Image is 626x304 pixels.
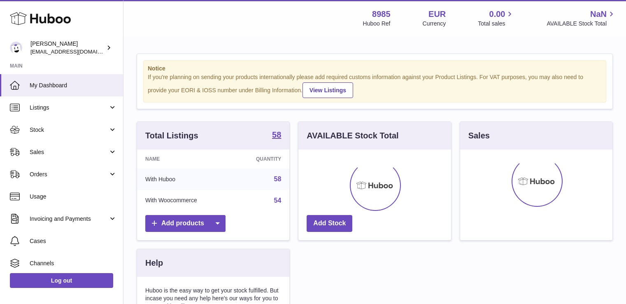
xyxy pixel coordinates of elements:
span: Total sales [478,20,514,28]
a: NaN AVAILABLE Stock Total [547,9,616,28]
div: Currency [423,20,446,28]
h3: AVAILABLE Stock Total [307,130,398,141]
div: Huboo Ref [363,20,391,28]
span: Invoicing and Payments [30,215,108,223]
th: Name [137,150,232,168]
h3: Sales [468,130,490,141]
span: [EMAIL_ADDRESS][DOMAIN_NAME] [30,48,121,55]
div: [PERSON_NAME] [30,40,105,56]
h3: Help [145,257,163,269]
strong: 58 [272,131,281,139]
span: Orders [30,171,108,178]
span: Usage [30,193,117,201]
h3: Total Listings [145,130,198,141]
span: Sales [30,148,108,156]
div: If you're planning on sending your products internationally please add required customs informati... [148,73,602,98]
span: Cases [30,237,117,245]
a: Log out [10,273,113,288]
a: Add Stock [307,215,352,232]
a: View Listings [303,82,353,98]
th: Quantity [232,150,290,168]
a: 54 [274,197,282,204]
a: 58 [272,131,281,140]
a: 58 [274,175,282,182]
strong: 8985 [372,9,391,20]
span: AVAILABLE Stock Total [547,20,616,28]
span: Listings [30,104,108,112]
td: With Huboo [137,168,232,190]
span: My Dashboard [30,82,117,89]
a: 0.00 Total sales [478,9,514,28]
span: Channels [30,260,117,267]
span: NaN [590,9,607,20]
strong: Notice [148,65,602,72]
a: Add products [145,215,226,232]
img: info@dehaanlifestyle.nl [10,42,22,54]
span: Stock [30,126,108,134]
span: 0.00 [489,9,505,20]
td: With Woocommerce [137,190,232,211]
strong: EUR [428,9,446,20]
